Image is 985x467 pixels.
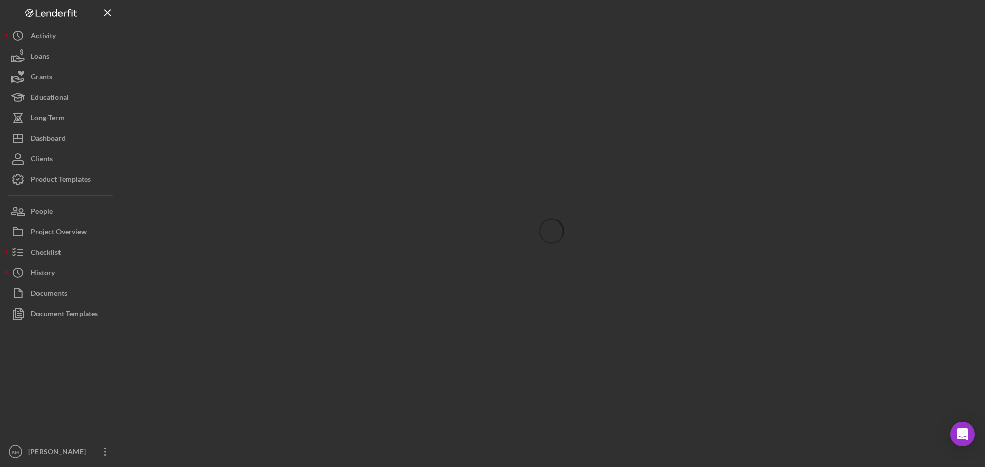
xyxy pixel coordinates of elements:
[31,283,67,306] div: Documents
[31,46,49,69] div: Loans
[31,221,87,245] div: Project Overview
[26,441,92,464] div: [PERSON_NAME]
[5,262,118,283] button: History
[5,46,118,67] button: Loans
[31,108,65,131] div: Long-Term
[5,441,118,462] button: KM[PERSON_NAME]
[5,87,118,108] button: Educational
[5,303,118,324] button: Document Templates
[5,67,118,87] button: Grants
[5,149,118,169] button: Clients
[5,26,118,46] button: Activity
[5,283,118,303] button: Documents
[31,149,53,172] div: Clients
[31,262,55,286] div: History
[31,67,52,90] div: Grants
[950,422,975,446] div: Open Intercom Messenger
[31,303,98,327] div: Document Templates
[5,242,118,262] button: Checklist
[5,169,118,190] button: Product Templates
[5,201,118,221] button: People
[5,221,118,242] button: Project Overview
[31,87,69,110] div: Educational
[31,242,61,265] div: Checklist
[31,201,53,224] div: People
[5,128,118,149] button: Dashboard
[12,449,19,455] text: KM
[31,26,56,49] div: Activity
[5,108,118,128] button: Long-Term
[31,169,91,192] div: Product Templates
[31,128,66,151] div: Dashboard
